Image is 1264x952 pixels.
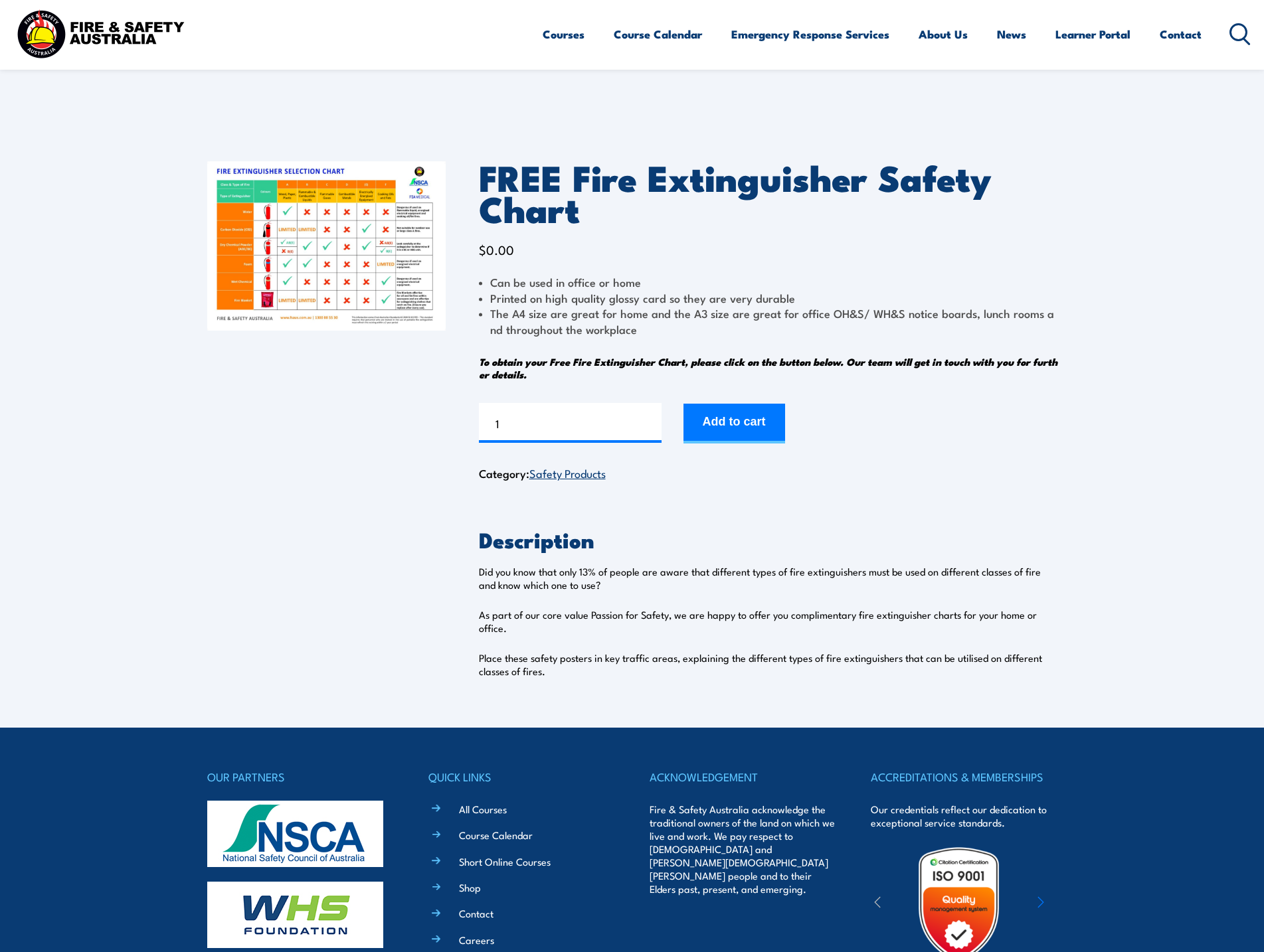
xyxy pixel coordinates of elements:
[207,882,383,948] img: whs-logo-footer
[479,161,1057,223] h1: FREE Fire Extinguisher Safety Chart
[479,651,1057,678] p: Place these safety posters in key traffic areas, explaining the different types of fire extinguis...
[871,767,1057,786] h4: ACCREDITATIONS & MEMBERSHIPS
[207,801,383,867] img: nsca-logo-footer
[459,828,533,842] a: Course Calendar
[459,854,551,868] a: Short Online Courses
[479,608,1057,635] p: As part of our core value Passion for Safety, we are happy to offer you complimentary fire exting...
[207,161,446,331] img: FREE Fire Extinguisher Safety Chart
[683,404,785,443] button: Add to cart
[479,290,1057,305] li: Printed on high quality glossy card so they are very durable
[1160,17,1202,52] a: Contact
[997,17,1026,52] a: News
[529,465,606,481] a: Safety Products
[479,274,1057,289] li: Can be used in office or home
[459,880,481,894] a: Shop
[650,803,836,896] p: Fire & Safety Australia acknowledge the traditional owners of the land on which we live and work....
[731,17,889,52] a: Emergency Response Services
[543,17,585,52] a: Courses
[479,354,1057,382] em: To obtain your Free Fire Extinguisher Chart, please click on the button below. Our team will get ...
[479,240,486,258] span: $
[479,565,1057,592] p: Did you know that only 13% of people are aware that different types of fire extinguishers must be...
[871,803,1057,829] p: Our credentials reflect our dedication to exceptional service standards.
[479,465,606,481] span: Category:
[614,17,702,52] a: Course Calendar
[479,403,662,443] input: Product quantity
[207,767,393,786] h4: OUR PARTNERS
[479,240,514,258] bdi: 0.00
[459,933,494,947] a: Careers
[479,305,1057,337] li: The A4 size are great for home and the A3 size are great for office OH&S/ WH&S notice boards, lun...
[459,906,494,920] a: Contact
[650,767,836,786] h4: ACKNOWLEDGEMENT
[919,17,968,52] a: About Us
[1055,17,1130,52] a: Learner Portal
[1018,881,1133,927] img: ewpa-logo
[479,530,1057,548] h2: Description
[459,802,507,816] a: All Courses
[428,767,614,786] h4: QUICK LINKS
